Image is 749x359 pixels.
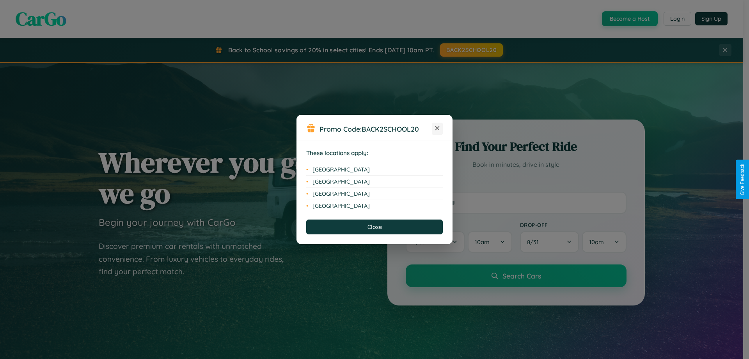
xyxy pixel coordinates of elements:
li: [GEOGRAPHIC_DATA] [306,176,443,188]
strong: These locations apply: [306,149,368,157]
li: [GEOGRAPHIC_DATA] [306,188,443,200]
li: [GEOGRAPHIC_DATA] [306,200,443,212]
b: BACK2SCHOOL20 [362,125,419,133]
div: Give Feedback [740,164,745,195]
li: [GEOGRAPHIC_DATA] [306,164,443,176]
h3: Promo Code: [319,125,432,133]
button: Close [306,220,443,234]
